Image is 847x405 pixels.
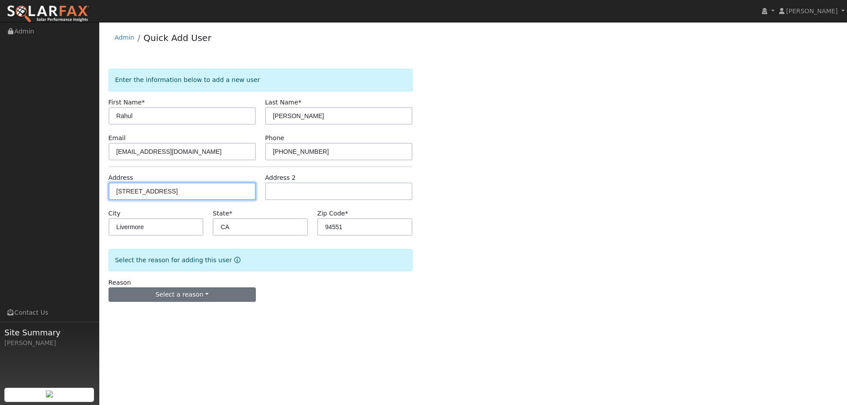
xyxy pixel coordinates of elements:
[317,209,348,218] label: Zip Code
[109,173,133,182] label: Address
[265,173,296,182] label: Address 2
[4,338,94,348] div: [PERSON_NAME]
[143,33,211,43] a: Quick Add User
[115,34,135,41] a: Admin
[345,210,348,217] span: Required
[265,98,301,107] label: Last Name
[213,209,232,218] label: State
[4,327,94,338] span: Site Summary
[109,134,126,143] label: Email
[109,98,145,107] label: First Name
[109,69,412,91] div: Enter the information below to add a new user
[109,278,131,287] label: Reason
[298,99,301,106] span: Required
[265,134,285,143] label: Phone
[786,7,838,15] span: [PERSON_NAME]
[46,390,53,398] img: retrieve
[109,249,412,271] div: Select the reason for adding this user
[109,209,121,218] label: City
[232,256,240,264] a: Reason for new user
[142,99,145,106] span: Required
[109,287,256,302] button: Select a reason
[229,210,232,217] span: Required
[7,5,90,23] img: SolarFax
